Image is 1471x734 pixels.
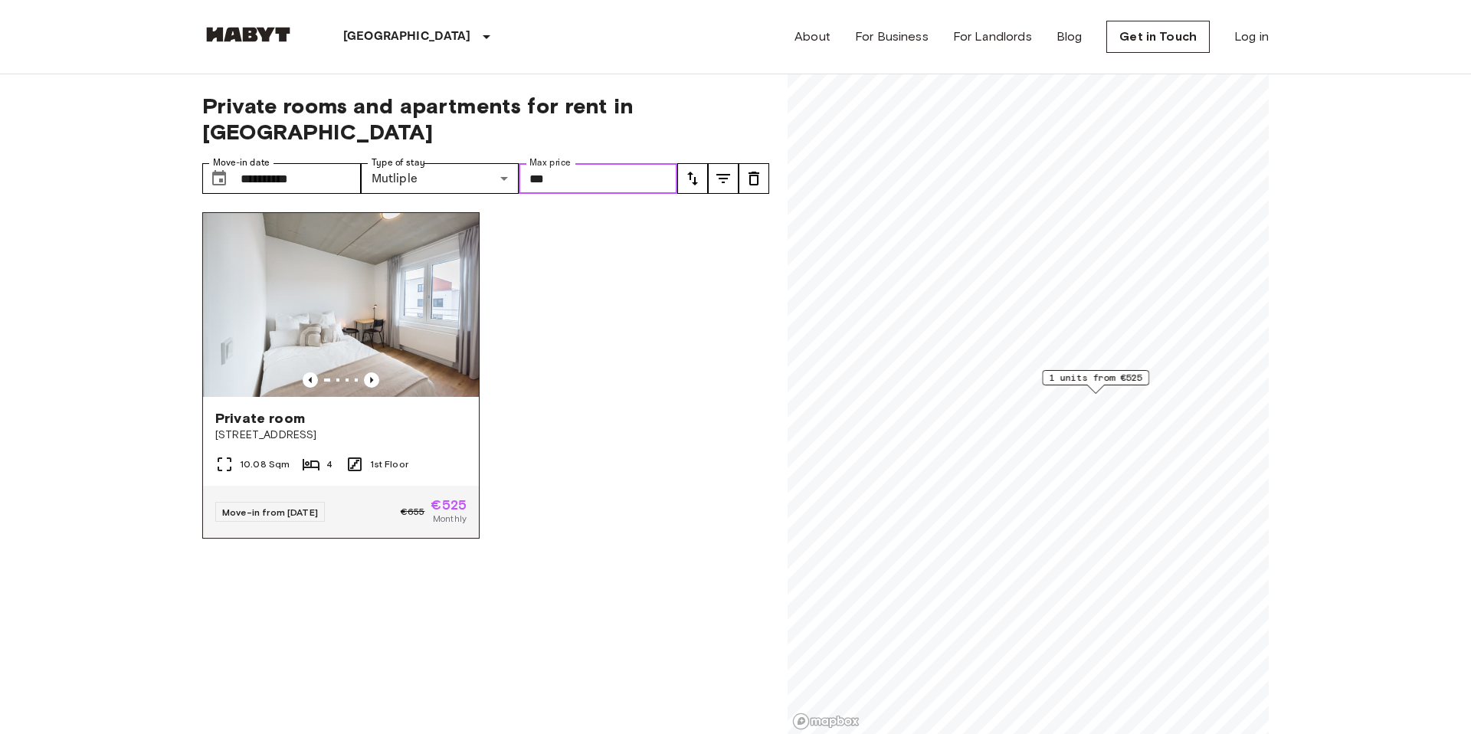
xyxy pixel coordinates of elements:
label: Move-in date [213,156,270,169]
button: tune [677,163,708,194]
button: Previous image [303,372,318,388]
label: Max price [529,156,571,169]
a: Mapbox logo [792,713,860,730]
span: 1 units from €525 [1049,371,1142,385]
span: Private rooms and apartments for rent in [GEOGRAPHIC_DATA] [202,93,769,145]
p: [GEOGRAPHIC_DATA] [343,28,471,46]
button: Previous image [364,372,379,388]
span: Monthly [433,512,467,526]
span: €525 [431,498,467,512]
button: Choose date, selected date is 1 Oct 2025 [204,163,234,194]
label: Type of stay [372,156,425,169]
img: Marketing picture of unit DE-04-037-006-04Q [203,213,479,397]
button: tune [739,163,769,194]
a: Marketing picture of unit DE-04-037-006-04QPrevious imagePrevious imagePrivate room[STREET_ADDRES... [202,212,480,539]
a: Blog [1057,28,1083,46]
span: 10.08 Sqm [240,457,290,471]
span: €655 [401,505,425,519]
span: [STREET_ADDRESS] [215,428,467,443]
span: Move-in from [DATE] [222,506,318,518]
span: 4 [326,457,333,471]
button: tune [708,163,739,194]
a: For Landlords [953,28,1032,46]
a: About [794,28,831,46]
img: Habyt [202,27,294,42]
span: Private room [215,409,305,428]
a: Get in Touch [1106,21,1210,53]
div: Mutliple [361,163,519,194]
div: Map marker [1042,370,1149,394]
a: For Business [855,28,929,46]
a: Log in [1234,28,1269,46]
span: 1st Floor [370,457,408,471]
